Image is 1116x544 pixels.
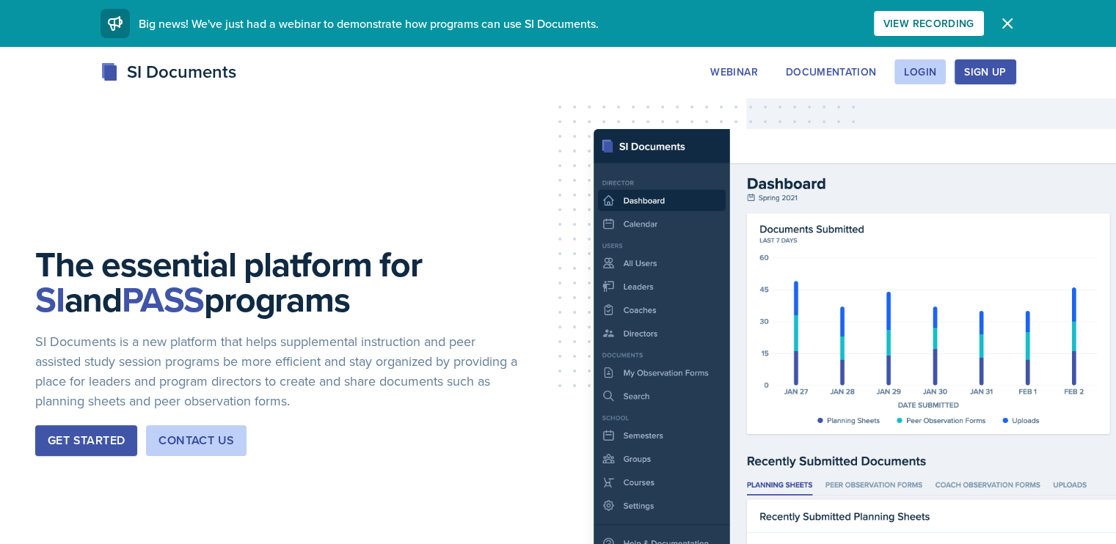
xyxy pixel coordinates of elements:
[904,66,936,78] div: Login
[35,425,137,456] button: Get Started
[139,15,599,32] span: Big news! We've just had a webinar to demonstrate how programs can use SI Documents.
[874,11,984,36] button: View Recording
[883,18,974,29] div: View Recording
[158,432,234,449] div: Contact Us
[786,66,877,78] div: Documentation
[776,59,886,84] button: Documentation
[146,425,247,456] button: Contact Us
[955,59,1015,84] button: Sign Up
[701,59,767,84] button: Webinar
[894,59,946,84] button: Login
[48,432,125,449] div: Get Started
[964,66,1006,78] div: Sign Up
[710,66,757,78] div: Webinar
[101,59,236,85] div: SI Documents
